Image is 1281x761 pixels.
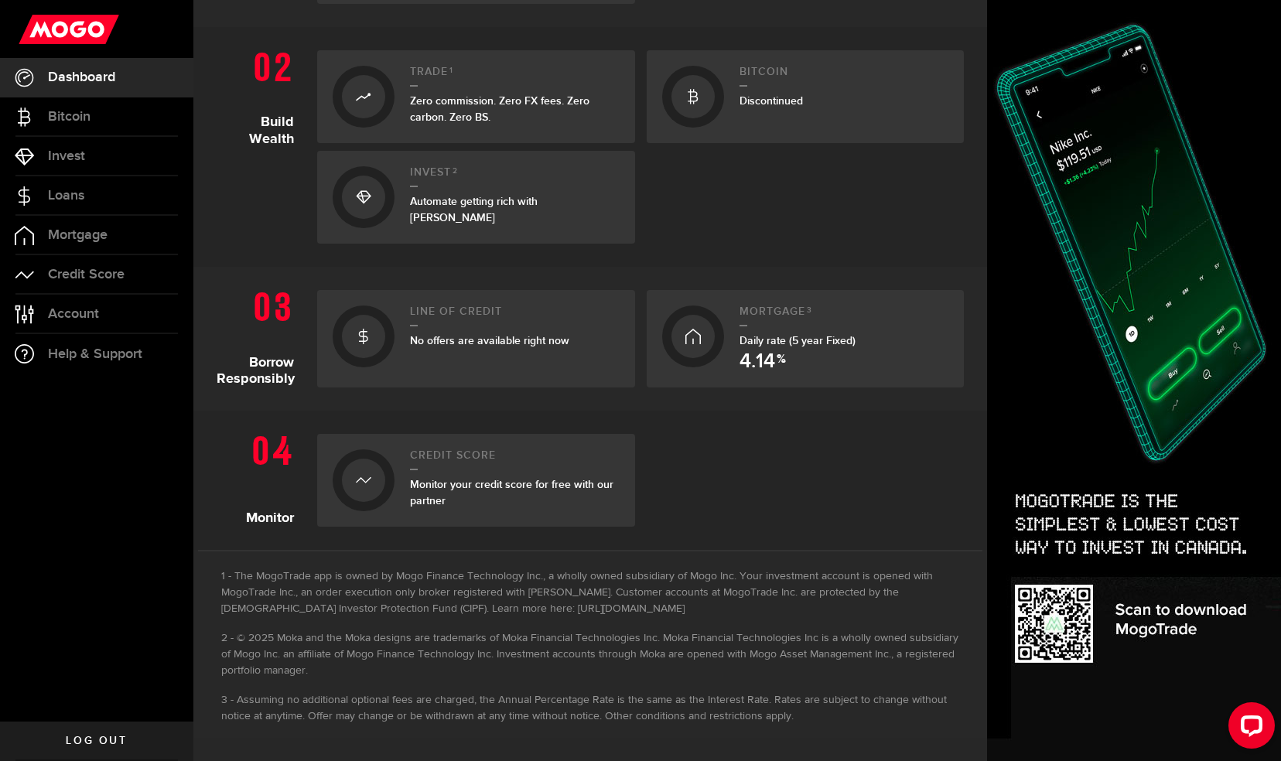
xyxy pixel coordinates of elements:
sup: 3 [807,305,812,315]
h2: Line of credit [410,305,620,326]
a: Credit ScoreMonitor your credit score for free with our partner [317,434,635,527]
li: The MogoTrade app is owned by Mogo Finance Technology Inc., a wholly owned subsidiary of Mogo Inc... [221,568,959,617]
span: Mortgage [48,228,108,242]
span: Help & Support [48,347,142,361]
li: © 2025 Moka and the Moka designs are trademarks of Moka Financial Technologies Inc. Moka Financia... [221,630,959,679]
sup: 2 [453,166,458,176]
h2: Bitcoin [740,66,949,87]
sup: 1 [449,66,453,75]
span: Daily rate (5 year Fixed) [740,334,856,347]
span: Discontinued [740,94,803,107]
a: Trade1Zero commission. Zero FX fees. Zero carbon. Zero BS. [317,50,635,143]
span: Loans [48,189,84,203]
h1: Borrow Responsibly [217,282,306,387]
span: Invest [48,149,85,163]
span: No offers are available right now [410,334,569,347]
li: Assuming no additional optional fees are charged, the Annual Percentage Rate is the same as the I... [221,692,959,725]
h2: Credit Score [410,449,620,470]
span: 4.14 [740,352,775,372]
a: BitcoinDiscontinued [647,50,965,143]
span: Credit Score [48,268,125,282]
h1: Monitor [217,426,306,527]
span: Account [48,307,99,321]
h2: Trade [410,66,620,87]
span: Bitcoin [48,110,91,124]
h2: Invest [410,166,620,187]
span: Automate getting rich with [PERSON_NAME] [410,195,538,224]
a: Line of creditNo offers are available right now [317,290,635,387]
span: Dashboard [48,70,115,84]
span: Zero commission. Zero FX fees. Zero carbon. Zero BS. [410,94,589,124]
span: % [777,353,786,372]
h2: Mortgage [740,305,949,326]
h1: Build Wealth [217,43,306,244]
a: Mortgage3Daily rate (5 year Fixed) 4.14 % [647,290,965,387]
span: Monitor your credit score for free with our partner [410,478,613,507]
span: Log out [66,735,127,746]
iframe: LiveChat chat widget [1216,696,1281,761]
a: Invest2Automate getting rich with [PERSON_NAME] [317,151,635,244]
